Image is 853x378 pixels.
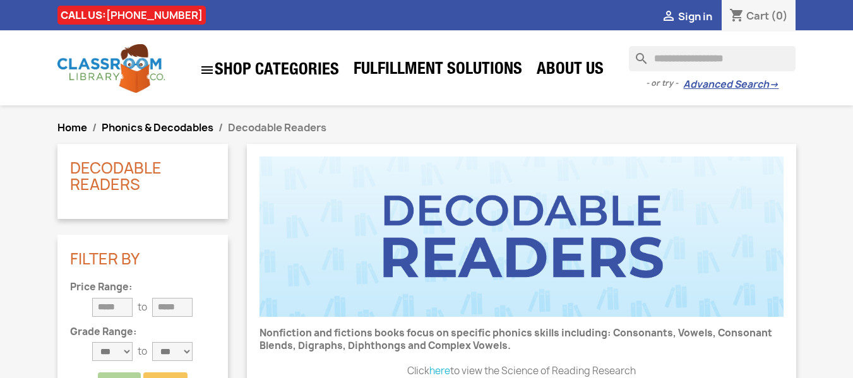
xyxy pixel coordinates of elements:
[259,327,784,377] p: Nonfiction and fictions books focus on specific phonics skills including: Consonants, Vowels, Con...
[769,78,778,91] span: →
[200,62,215,78] i: 
[729,9,744,24] i: shopping_cart
[746,9,769,23] span: Cart
[661,9,712,23] a:  Sign in
[138,301,147,314] p: to
[228,121,326,134] span: Decodable Readers
[629,46,644,61] i: search
[347,58,528,83] a: Fulfillment Solutions
[70,282,215,293] p: Price Range:
[629,46,796,71] input: Search
[678,9,712,23] span: Sign in
[106,8,203,22] a: [PHONE_NUMBER]
[57,44,165,93] img: Classroom Library Company
[70,327,215,338] p: Grade Range:
[138,345,147,358] p: to
[259,365,784,377] span: Click to view the Science of Reading Research
[57,121,87,134] a: Home
[70,157,162,195] a: Decodable Readers
[193,56,345,84] a: SHOP CATEGORIES
[771,9,788,23] span: (0)
[646,77,683,90] span: - or try -
[683,78,778,91] a: Advanced Search→
[429,364,450,377] a: here
[57,6,206,25] div: CALL US:
[259,157,784,317] img: CLC_DecodableReaders.jpg
[530,58,610,83] a: About Us
[102,121,213,134] a: Phonics & Decodables
[661,9,676,25] i: 
[70,251,215,267] p: Filter By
